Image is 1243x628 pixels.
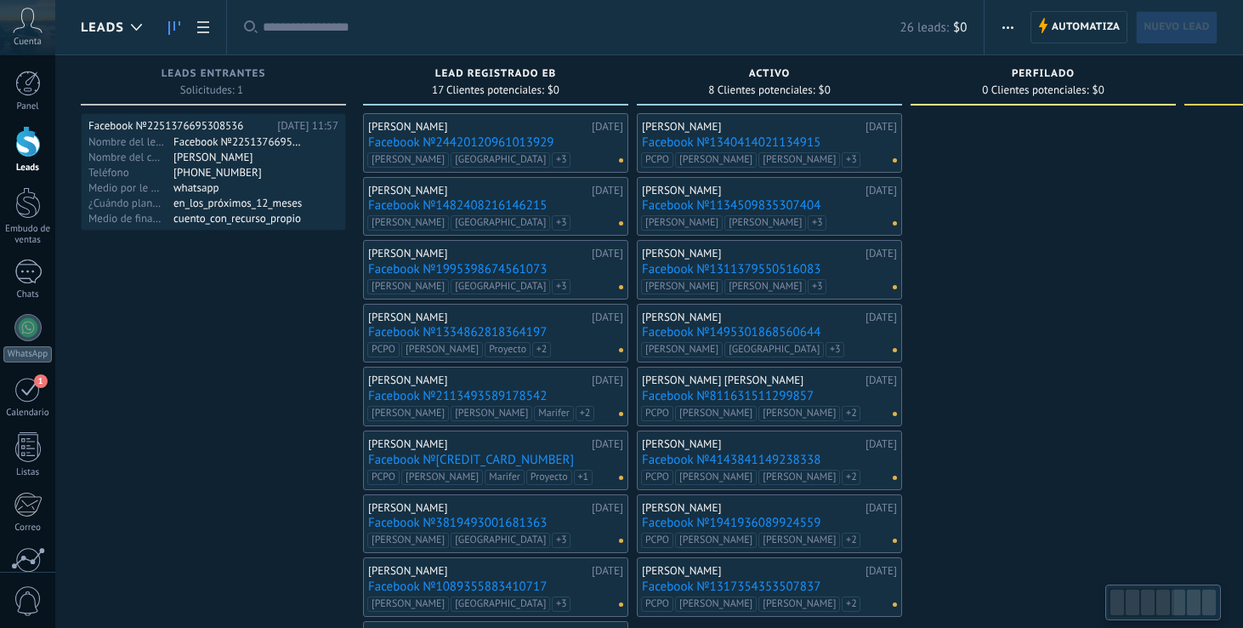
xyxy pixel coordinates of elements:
span: PCPO [641,406,673,421]
span: [PERSON_NAME] [451,406,532,421]
span: PCPO [641,470,673,485]
span: $0 [953,20,967,36]
div: Facebook №2251376695308536 [88,119,271,133]
span: [PERSON_NAME] [675,152,757,168]
div: Facebook №2251376695308536 [173,134,305,148]
a: Nuevo lead [1136,11,1217,43]
div: [PERSON_NAME] [368,437,587,451]
span: [PERSON_NAME] [758,152,840,168]
div: Correo [3,522,53,534]
div: Medio por le que desea ser contactado [88,180,173,194]
span: [PERSON_NAME] [641,215,723,231]
div: [PERSON_NAME] [PERSON_NAME] [642,374,861,387]
span: No hay nada asignado [619,221,623,226]
a: Facebook №1334862818364197 [368,325,623,340]
div: [DATE] [866,437,897,451]
span: PCPO [641,152,673,168]
span: Perfilado [1012,68,1075,80]
a: Facebook №1941936089924559 [642,516,897,530]
div: Calendario [3,408,53,419]
span: No hay nada asignado [893,285,897,289]
div: Leads Entrantes [89,68,338,83]
a: Facebook №1311379550516083 [642,262,897,277]
a: Facebook №1995398674561073 [368,262,623,277]
div: [DATE] [592,247,623,260]
span: Proyecto [526,470,572,485]
a: Facebook №2113493589178542 [368,389,623,403]
span: Leads Entrantes [162,68,266,80]
span: No hay nada asignado [893,412,897,416]
a: Facebook №1089355883410717 [368,579,623,594]
span: 1 [34,374,48,388]
span: No hay nada asignado [893,476,897,480]
div: Chats [3,289,53,300]
a: Facebook №1317354353507837 [642,579,897,594]
span: No hay nada asignado [893,348,897,352]
div: [DATE] [866,564,897,578]
span: No hay nada asignado [619,285,623,289]
div: WhatsApp [3,346,52,363]
span: No hay nada asignado [619,348,623,352]
span: [GEOGRAPHIC_DATA] [451,597,550,612]
div: [DATE] [592,501,623,515]
div: [DATE] [592,437,623,451]
span: [GEOGRAPHIC_DATA] [724,342,824,357]
div: [DATE] 11:57 [277,119,338,133]
span: Automatiza [1052,12,1121,43]
span: [GEOGRAPHIC_DATA] [451,279,550,294]
a: Facebook №3819493001681363 [368,516,623,530]
span: [PERSON_NAME] [758,533,840,548]
span: [PERSON_NAME] [367,533,449,548]
div: [DATE] [592,564,623,578]
span: [PERSON_NAME] [675,533,757,548]
span: No hay nada asignado [619,476,623,480]
div: [PERSON_NAME] [642,184,861,197]
span: Proyecto [485,342,531,357]
span: [PERSON_NAME] [367,279,449,294]
span: No hay nada asignado [893,158,897,163]
span: No hay nada asignado [619,158,623,163]
span: [PERSON_NAME] [724,279,806,294]
span: No hay nada asignado [619,412,623,416]
div: [DATE] [592,120,623,134]
span: [PERSON_NAME] [758,597,840,612]
a: Facebook №24420120961013929 [368,135,623,150]
div: [PERSON_NAME] [642,564,861,578]
a: Automatiza [1030,11,1127,43]
span: No hay nada asignado [619,539,623,543]
div: [DATE] [866,120,897,134]
a: Facebook №1495301868560644 [642,325,897,340]
a: Facebook №1340414021134915 [642,135,897,150]
span: Leads [81,20,124,36]
span: Cuenta [14,37,42,48]
span: [PERSON_NAME] [367,597,449,612]
span: $0 [1093,85,1104,95]
div: whatsapp [173,180,305,194]
span: [PERSON_NAME] [367,152,449,168]
a: Facebook №811631511299857 [642,389,897,403]
div: [DATE] [866,501,897,515]
div: [PERSON_NAME] [368,374,587,387]
a: Facebook №1482408216146215 [368,198,623,213]
a: Facebook №1134509835307404 [642,198,897,213]
div: Lead Registrado EB [372,68,620,83]
span: [PERSON_NAME] [675,597,757,612]
span: PCPO [367,470,400,485]
span: [GEOGRAPHIC_DATA] [451,215,550,231]
div: [PERSON_NAME] [642,120,861,134]
div: cuento_con_recurso_propio [173,211,305,225]
span: Marifer [534,406,574,421]
span: $0 [819,85,831,95]
div: [PERSON_NAME] [368,120,587,134]
div: Nombre del lead [88,134,173,148]
div: Leads [3,163,53,174]
span: Nuevo lead [1144,12,1210,43]
span: No hay nada asignado [893,539,897,543]
span: [PERSON_NAME] [675,406,757,421]
div: ACTIVO [645,68,894,83]
div: ¿Cuándo planea comprar? [88,196,173,209]
div: [PERSON_NAME] [642,501,861,515]
div: Nombre del contacto [88,150,173,163]
div: Carlos rubio [173,150,305,163]
div: en_los_próximos_12_meses [173,196,305,209]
